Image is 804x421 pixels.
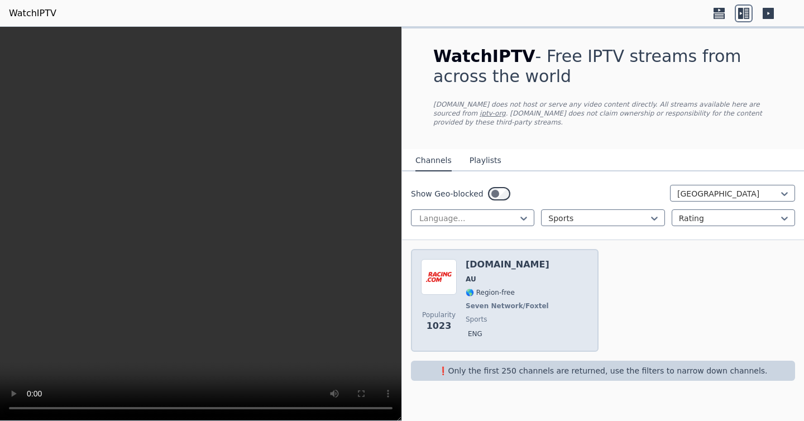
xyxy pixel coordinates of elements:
[427,319,452,333] span: 1023
[415,365,791,376] p: ❗️Only the first 250 channels are returned, use the filters to narrow down channels.
[466,259,551,270] h6: [DOMAIN_NAME]
[9,7,56,20] a: WatchIPTV
[415,150,452,171] button: Channels
[466,275,476,284] span: AU
[470,150,501,171] button: Playlists
[433,100,773,127] p: [DOMAIN_NAME] does not host or serve any video content directly. All streams available here are s...
[411,188,484,199] label: Show Geo-blocked
[433,46,535,66] span: WatchIPTV
[422,310,456,319] span: Popularity
[466,328,485,339] p: eng
[466,302,549,310] span: Seven Network/Foxtel
[466,315,487,324] span: sports
[466,288,515,297] span: 🌎 Region-free
[480,109,506,117] a: iptv-org
[421,259,457,295] img: Racing.com
[433,46,773,87] h1: - Free IPTV streams from across the world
